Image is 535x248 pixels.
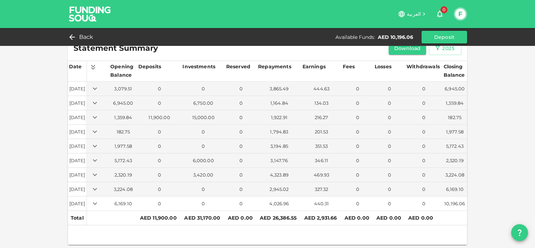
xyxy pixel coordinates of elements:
div: 0 [227,114,256,121]
div: 0 [227,200,256,207]
span: Expand [90,200,100,206]
td: [DATE] [68,153,87,168]
div: 469.93 [303,172,340,178]
span: Expand [90,99,100,105]
td: [DATE] [68,82,87,96]
div: 0 [139,129,180,135]
div: Available Funds : [335,34,375,41]
div: AED 0.00 [228,214,254,222]
div: AED 0.00 [408,214,439,222]
span: Expand [90,157,100,163]
div: 4,026.96 [258,200,300,207]
div: 1,164.84 [258,100,300,106]
div: 6,169.10 [111,200,136,207]
div: 0 [407,100,441,106]
td: [DATE] [68,182,87,197]
div: 3,147.76 [258,157,300,164]
div: Date [69,62,83,71]
div: 351.53 [303,143,340,150]
div: 0 [343,129,372,135]
div: 0 [227,129,256,135]
div: 182.75 [444,114,466,121]
td: [DATE] [68,125,87,139]
div: 201.53 [303,129,340,135]
div: 3,865.49 [258,85,300,92]
div: 1,359.84 [444,100,466,106]
div: 6,750.00 [183,100,223,106]
div: Losses [375,62,392,71]
button: 0 [433,7,447,21]
div: 3,420.00 [183,172,223,178]
div: 0 [407,200,441,207]
div: 1,922.91 [258,114,300,121]
span: العربية [407,11,421,17]
button: Expand [90,98,100,108]
div: 0 [139,186,180,193]
button: Expand [90,170,100,180]
span: Expand [90,143,100,148]
div: Closing Balance [444,62,466,79]
div: 0 [407,157,441,164]
div: Opening Balance [110,62,136,79]
div: 0 [375,157,404,164]
button: Expand all [88,62,98,72]
div: 0 [375,172,404,178]
div: 0 [407,186,441,193]
div: 3,224.08 [444,172,466,178]
div: 3,079.51 [111,85,136,92]
button: Download [389,42,426,55]
div: AED 2,931.66 [304,214,339,222]
div: 327.32 [303,186,340,193]
div: 0 [375,85,404,92]
span: Expand all [88,63,98,70]
button: Expand [90,156,100,165]
div: 0 [227,186,256,193]
div: 0 [343,186,372,193]
div: 2,320.19 [111,172,136,178]
span: 0 [440,6,447,13]
span: Back [79,32,93,42]
div: 0 [407,172,441,178]
div: 0 [375,200,404,207]
div: 0 [343,200,372,207]
div: AED 11,900.00 [140,214,179,222]
div: 0 [375,129,404,135]
div: 216.27 [303,114,340,121]
div: 0 [343,100,372,106]
td: [DATE] [68,197,87,211]
div: 1,977.58 [111,143,136,150]
span: Expand [90,85,100,91]
div: 1,977.58 [444,129,466,135]
div: 11,900.00 [139,114,180,121]
div: 2,320.19 [444,157,466,164]
div: 6,000.00 [183,157,223,164]
div: AED 26,386.55 [260,214,299,222]
div: 0 [139,100,180,106]
button: Expand [90,141,100,151]
div: 0 [375,143,404,150]
div: Total [71,214,84,222]
div: AED 31,170.00 [184,214,222,222]
div: 3,194.85 [258,143,300,150]
button: 2025 [429,42,461,55]
div: 2025 [442,44,454,53]
div: 0 [183,200,223,207]
div: Earnings [303,62,326,71]
span: Statement Summary [74,43,158,53]
td: [DATE] [68,110,87,125]
span: Expand [90,171,100,177]
div: 134.03 [303,100,340,106]
div: 5,172.43 [444,143,466,150]
button: Expand [90,84,100,94]
div: Reserved [226,62,250,71]
div: 0 [227,157,256,164]
div: 0 [183,85,223,92]
div: 0 [407,143,441,150]
div: 1,794.83 [258,129,300,135]
td: [DATE] [68,168,87,182]
span: Expand [90,186,100,191]
div: 0 [227,85,256,92]
button: Expand [90,199,100,208]
div: 0 [183,186,223,193]
div: 3,224.08 [111,186,136,193]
